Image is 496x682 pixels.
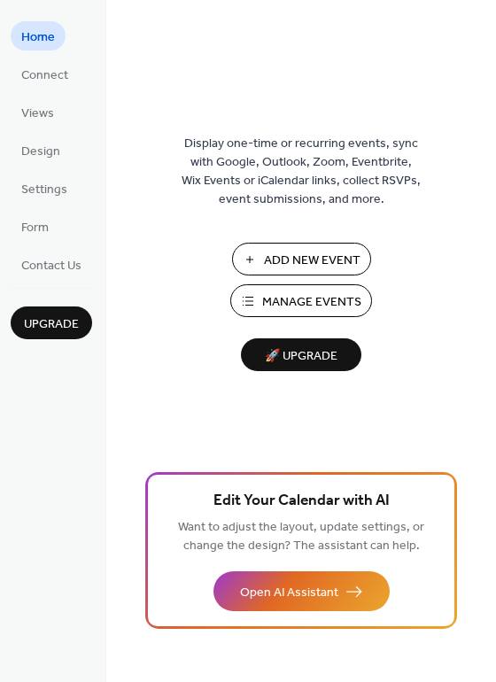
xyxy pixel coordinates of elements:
[21,257,81,275] span: Contact Us
[11,212,59,241] a: Form
[11,250,92,279] a: Contact Us
[213,571,390,611] button: Open AI Assistant
[11,21,66,50] a: Home
[21,66,68,85] span: Connect
[240,584,338,602] span: Open AI Assistant
[262,293,361,312] span: Manage Events
[21,181,67,199] span: Settings
[178,515,424,558] span: Want to adjust the layout, update settings, or change the design? The assistant can help.
[21,105,54,123] span: Views
[21,28,55,47] span: Home
[213,489,390,514] span: Edit Your Calendar with AI
[24,315,79,334] span: Upgrade
[241,338,361,371] button: 🚀 Upgrade
[21,219,49,237] span: Form
[21,143,60,161] span: Design
[252,345,351,368] span: 🚀 Upgrade
[264,252,360,270] span: Add New Event
[11,174,78,203] a: Settings
[11,59,79,89] a: Connect
[11,306,92,339] button: Upgrade
[11,136,71,165] a: Design
[230,284,372,317] button: Manage Events
[182,135,421,209] span: Display one-time or recurring events, sync with Google, Outlook, Zoom, Eventbrite, Wix Events or ...
[11,97,65,127] a: Views
[232,243,371,275] button: Add New Event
